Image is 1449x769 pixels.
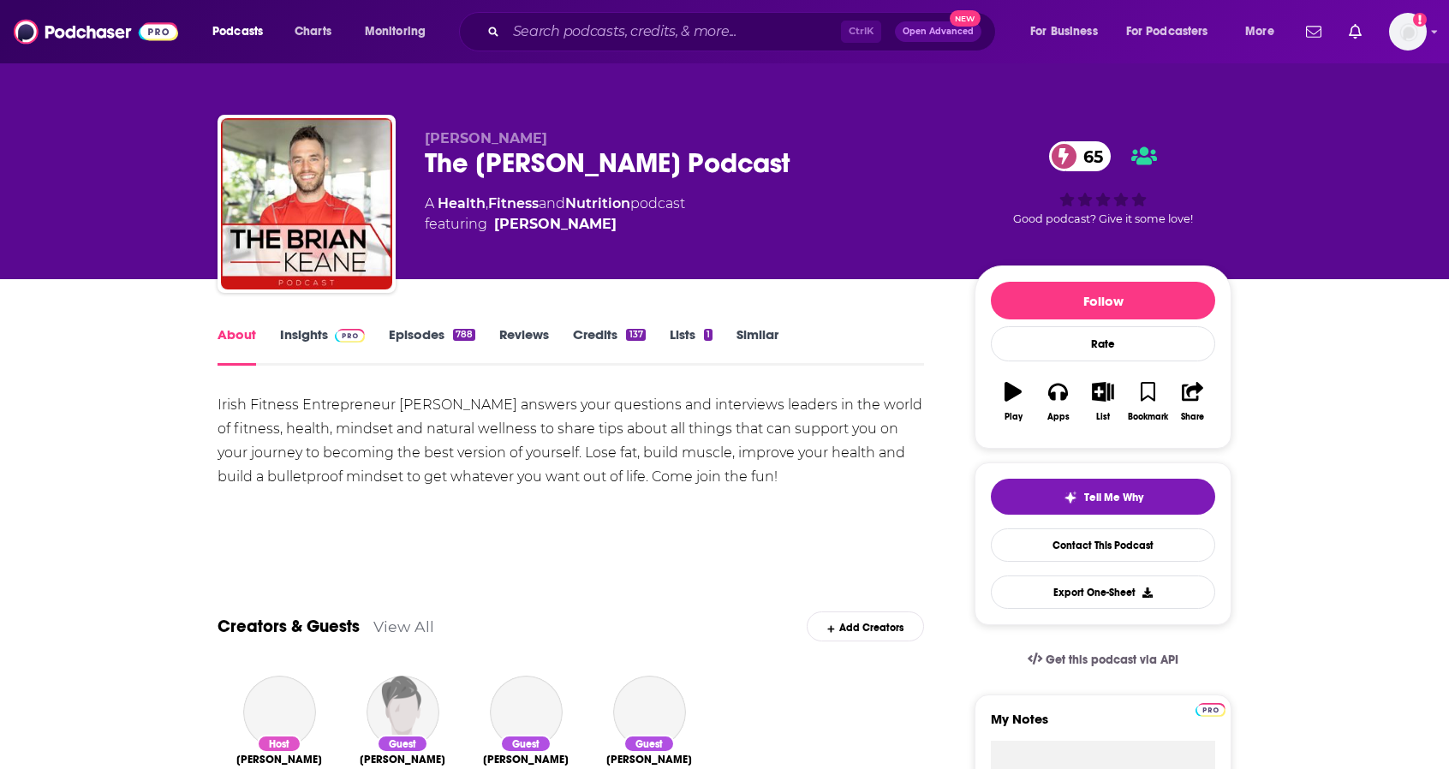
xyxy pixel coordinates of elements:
a: About [218,326,256,366]
span: For Business [1030,20,1098,44]
div: Apps [1047,412,1070,422]
span: Logged in as megcassidy [1389,13,1427,51]
img: Podchaser Pro [1196,703,1225,717]
span: and [539,195,565,212]
div: 137 [626,329,645,341]
span: New [950,10,981,27]
a: Contact This Podcast [991,528,1215,562]
span: [PERSON_NAME] [606,753,692,766]
span: Podcasts [212,20,263,44]
a: Lists1 [670,326,713,366]
label: My Notes [991,711,1215,741]
a: Brian Keane [243,676,316,748]
div: Share [1181,412,1204,422]
button: Bookmark [1125,371,1170,432]
div: Add Creators [807,611,924,641]
div: A podcast [425,194,685,235]
a: 65 [1049,141,1112,171]
span: For Podcasters [1126,20,1208,44]
img: Iain Ward [367,676,439,748]
img: User Profile [1389,13,1427,51]
div: 788 [453,329,475,341]
button: Play [991,371,1035,432]
a: Get this podcast via API [1014,639,1192,681]
span: More [1245,20,1274,44]
span: Charts [295,20,331,44]
a: Credits137 [573,326,645,366]
img: Podchaser Pro [335,329,365,343]
a: Dean Karnazes [606,753,692,766]
a: Similar [736,326,778,366]
div: Guest [377,735,428,753]
button: Open AdvancedNew [895,21,981,42]
a: Charts [283,18,342,45]
button: open menu [1115,18,1233,45]
a: Charlie Webster [483,753,569,766]
span: [PERSON_NAME] [236,753,322,766]
img: Podchaser - Follow, Share and Rate Podcasts [14,15,178,48]
svg: Add a profile image [1413,13,1427,27]
span: [PERSON_NAME] [360,753,445,766]
a: Creators & Guests [218,616,360,637]
div: Guest [500,735,552,753]
a: Charlie Webster [490,676,563,748]
span: Get this podcast via API [1046,653,1178,667]
a: Show notifications dropdown [1299,17,1328,46]
div: Search podcasts, credits, & more... [475,12,1012,51]
span: 65 [1066,141,1112,171]
div: Guest [623,735,675,753]
a: Nutrition [565,195,630,212]
span: Good podcast? Give it some love! [1013,212,1193,225]
div: 65Good podcast? Give it some love! [975,130,1231,236]
button: List [1081,371,1125,432]
a: Pro website [1196,700,1225,717]
a: Brian Keane [494,214,617,235]
a: Health [438,195,486,212]
button: open menu [200,18,285,45]
a: Episodes788 [389,326,475,366]
span: [PERSON_NAME] [483,753,569,766]
span: featuring [425,214,685,235]
img: The Brian Keane Podcast [221,118,392,289]
div: Rate [991,326,1215,361]
button: Share [1171,371,1215,432]
div: Bookmark [1128,412,1168,422]
button: open menu [353,18,448,45]
button: Follow [991,282,1215,319]
a: Dean Karnazes [613,676,686,748]
span: , [486,195,488,212]
span: Monitoring [365,20,426,44]
button: Apps [1035,371,1080,432]
span: [PERSON_NAME] [425,130,547,146]
img: tell me why sparkle [1064,491,1077,504]
a: Fitness [488,195,539,212]
span: Open Advanced [903,27,974,36]
div: Irish Fitness Entrepreneur [PERSON_NAME] answers your questions and interviews leaders in the wor... [218,393,924,489]
a: Reviews [499,326,549,366]
span: Tell Me Why [1084,491,1143,504]
a: Iain Ward [360,753,445,766]
a: Brian Keane [236,753,322,766]
button: Show profile menu [1389,13,1427,51]
input: Search podcasts, credits, & more... [506,18,841,45]
a: View All [373,617,434,635]
a: InsightsPodchaser Pro [280,326,365,366]
button: open menu [1018,18,1119,45]
a: Show notifications dropdown [1342,17,1368,46]
div: Play [1005,412,1023,422]
span: Ctrl K [841,21,881,43]
div: List [1096,412,1110,422]
div: Host [257,735,301,753]
button: tell me why sparkleTell Me Why [991,479,1215,515]
div: 1 [704,329,713,341]
button: open menu [1233,18,1296,45]
button: Export One-Sheet [991,575,1215,609]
